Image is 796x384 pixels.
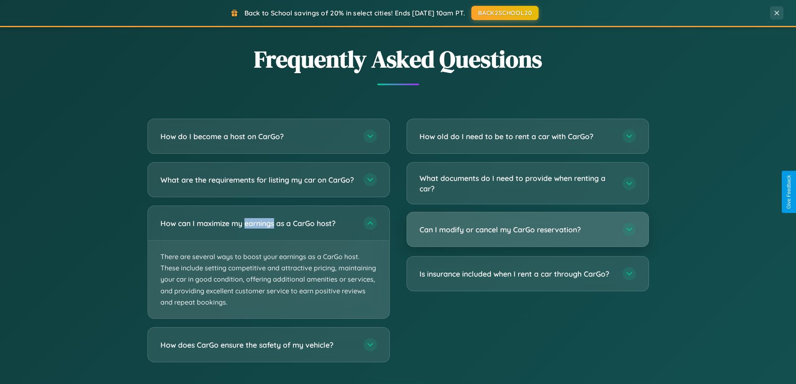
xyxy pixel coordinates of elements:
div: Give Feedback [786,175,792,209]
button: BACK2SCHOOL20 [471,6,539,20]
h3: How old do I need to be to rent a car with CarGo? [420,131,614,142]
h3: Can I modify or cancel my CarGo reservation? [420,224,614,235]
h3: What documents do I need to provide when renting a car? [420,173,614,193]
h3: How does CarGo ensure the safety of my vehicle? [160,340,355,350]
h3: Is insurance included when I rent a car through CarGo? [420,269,614,279]
h3: How can I maximize my earnings as a CarGo host? [160,218,355,229]
p: There are several ways to boost your earnings as a CarGo host. These include setting competitive ... [148,241,389,318]
h3: How do I become a host on CarGo? [160,131,355,142]
span: Back to School savings of 20% in select cities! Ends [DATE] 10am PT. [244,9,465,17]
h3: What are the requirements for listing my car on CarGo? [160,175,355,185]
h2: Frequently Asked Questions [148,43,649,75]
